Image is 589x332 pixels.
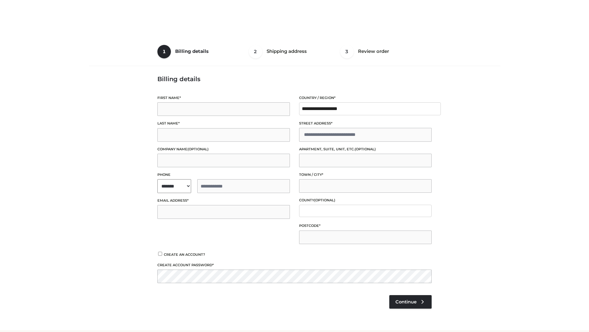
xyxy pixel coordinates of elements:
label: Create account password [157,262,432,268]
label: Company name [157,146,290,152]
label: Last name [157,121,290,126]
label: Country / Region [299,95,432,101]
label: First name [157,95,290,101]
label: Street address [299,121,432,126]
h3: Billing details [157,75,432,83]
span: Continue [395,299,417,305]
span: Billing details [175,48,209,54]
span: (optional) [355,147,376,151]
span: 3 [340,45,354,58]
span: Create an account? [164,252,205,257]
label: Town / City [299,172,432,178]
a: Continue [389,295,432,309]
label: Postcode [299,223,432,229]
label: Email address [157,198,290,204]
input: Create an account? [157,252,163,256]
label: County [299,197,432,203]
span: 2 [249,45,262,58]
span: Shipping address [267,48,307,54]
span: Review order [358,48,389,54]
span: 1 [157,45,171,58]
label: Apartment, suite, unit, etc. [299,146,432,152]
label: Phone [157,172,290,178]
span: (optional) [314,198,335,202]
span: (optional) [187,147,209,151]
